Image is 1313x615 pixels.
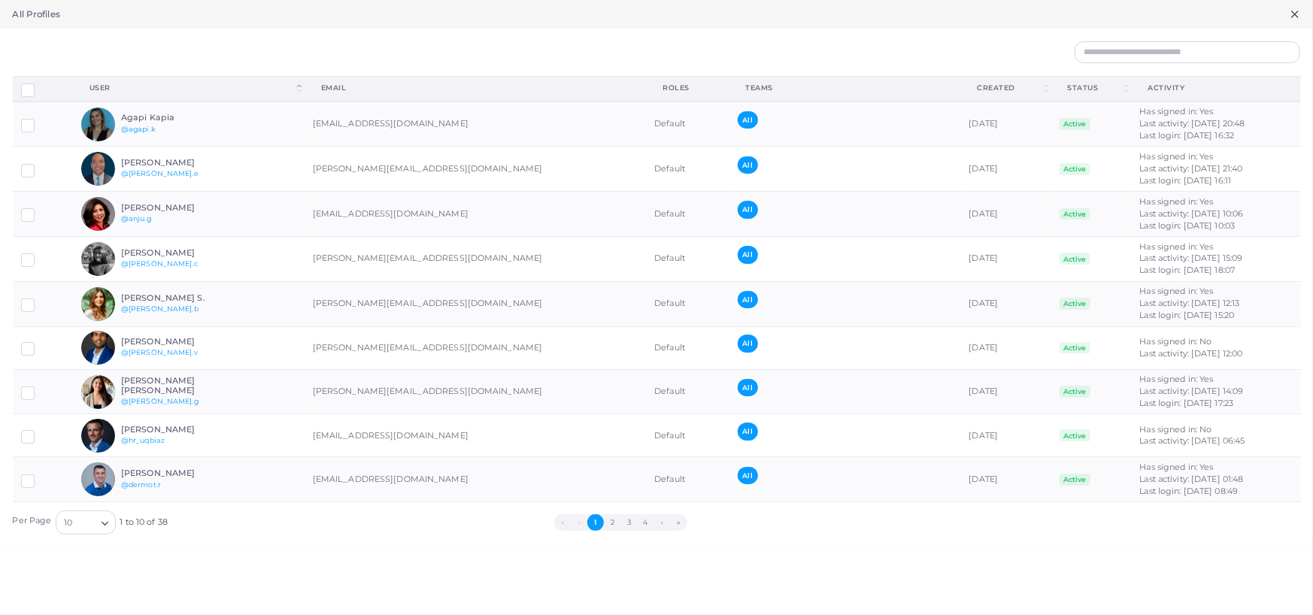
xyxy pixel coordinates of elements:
[121,158,232,168] h6: [PERSON_NAME]
[1140,374,1214,384] span: Has signed in: Yes
[961,147,1051,192] td: [DATE]
[738,111,758,129] span: All
[978,83,1041,93] div: Created
[321,83,630,93] div: Email
[663,83,712,93] div: Roles
[654,514,671,531] button: Go to next page
[961,281,1051,326] td: [DATE]
[738,423,758,440] span: All
[646,281,729,326] td: Default
[305,192,647,237] td: [EMAIL_ADDRESS][DOMAIN_NAME]
[1140,175,1232,186] span: Last login: [DATE] 16:11
[646,414,729,457] td: Default
[961,101,1051,147] td: [DATE]
[1140,208,1244,219] span: Last activity: [DATE] 10:06
[1140,265,1236,275] span: Last login: [DATE] 18:07
[961,457,1051,502] td: [DATE]
[646,147,729,192] td: Default
[121,468,232,478] h6: [PERSON_NAME]
[671,514,687,531] button: Go to last page
[961,237,1051,282] td: [DATE]
[1060,163,1091,175] span: Active
[1140,163,1243,174] span: Last activity: [DATE] 21:40
[961,414,1051,457] td: [DATE]
[1140,220,1236,231] span: Last login: [DATE] 10:03
[637,514,653,531] button: Go to page 4
[24,24,36,36] img: logo_orange.svg
[1140,310,1235,320] span: Last login: [DATE] 15:20
[1148,83,1284,93] div: activity
[1140,286,1214,296] span: Has signed in: Yes
[738,335,758,352] span: All
[1140,336,1212,347] span: Has signed in: No
[1060,429,1091,441] span: Active
[1060,342,1091,354] span: Active
[738,156,758,174] span: All
[646,457,729,502] td: Default
[587,514,604,531] button: Go to page 1
[646,101,729,147] td: Default
[121,376,232,395] h6: [PERSON_NAME] [PERSON_NAME]
[738,246,758,263] span: All
[1140,398,1234,408] span: Last login: [DATE] 17:23
[646,192,729,237] td: Default
[1140,196,1214,207] span: Has signed in: Yes
[305,369,647,414] td: [PERSON_NAME][EMAIL_ADDRESS][DOMAIN_NAME]
[305,414,647,457] td: [EMAIL_ADDRESS][DOMAIN_NAME]
[738,379,758,396] span: All
[41,87,53,99] img: tab_domain_overview_orange.svg
[166,89,253,98] div: Keywords by Traffic
[121,337,232,347] h6: [PERSON_NAME]
[646,326,729,369] td: Default
[24,39,36,51] img: website_grey.svg
[121,425,232,435] h6: [PERSON_NAME]
[1140,106,1214,117] span: Has signed in: Yes
[738,201,758,218] span: All
[1060,298,1091,310] span: Active
[305,237,647,282] td: [PERSON_NAME][EMAIL_ADDRESS][DOMAIN_NAME]
[1140,486,1239,496] span: Last login: [DATE] 08:49
[305,457,647,502] td: [EMAIL_ADDRESS][DOMAIN_NAME]
[1060,474,1091,486] span: Active
[620,514,637,531] button: Go to page 3
[961,192,1051,237] td: [DATE]
[738,291,758,308] span: All
[1140,151,1214,162] span: Has signed in: Yes
[39,39,165,51] div: Domain: [DOMAIN_NAME]
[1140,348,1243,359] span: Last activity: [DATE] 12:00
[89,83,294,93] div: User
[1060,253,1091,265] span: Active
[1140,298,1240,308] span: Last activity: [DATE] 12:13
[121,248,232,258] h6: [PERSON_NAME]
[1140,435,1245,446] span: Last activity: [DATE] 06:45
[1140,118,1245,129] span: Last activity: [DATE] 20:48
[305,326,647,369] td: [PERSON_NAME][EMAIL_ADDRESS][DOMAIN_NAME]
[42,24,74,36] div: v 4.0.25
[121,113,232,123] h6: Agapi Kapia
[305,101,647,147] td: [EMAIL_ADDRESS][DOMAIN_NAME]
[305,147,647,192] td: [PERSON_NAME][EMAIL_ADDRESS][DOMAIN_NAME]
[1140,241,1214,252] span: Has signed in: Yes
[746,83,945,93] div: Teams
[168,514,1074,531] ul: Pagination
[646,237,729,282] td: Default
[150,87,162,99] img: tab_keywords_by_traffic_grey.svg
[1060,118,1091,130] span: Active
[57,89,135,98] div: Domain Overview
[1068,83,1121,93] div: Status
[1060,386,1091,398] span: Active
[305,281,647,326] td: [PERSON_NAME][EMAIL_ADDRESS][DOMAIN_NAME]
[1140,386,1244,396] span: Last activity: [DATE] 14:09
[738,467,758,484] span: All
[646,369,729,414] td: Default
[1060,208,1091,220] span: Active
[604,514,620,531] button: Go to page 2
[1140,462,1214,472] span: Has signed in: Yes
[1140,253,1243,263] span: Last activity: [DATE] 15:09
[1140,130,1235,141] span: Last login: [DATE] 16:32
[1140,474,1244,484] span: Last activity: [DATE] 01:48
[121,293,232,303] h6: [PERSON_NAME] S.
[1140,424,1212,435] span: Has signed in: No
[961,326,1051,369] td: [DATE]
[961,369,1051,414] td: [DATE]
